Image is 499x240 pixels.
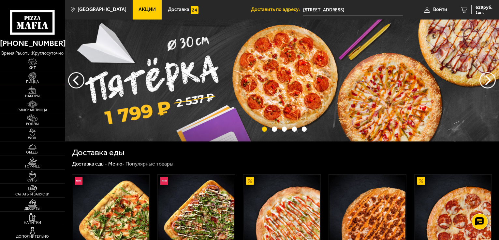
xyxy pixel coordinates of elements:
[251,7,303,12] span: Доставить по адресу:
[272,127,277,131] button: точки переключения
[476,5,492,10] span: 629 руб.
[417,177,425,185] img: Акционный
[246,177,254,185] img: Акционный
[292,127,297,131] button: точки переключения
[139,7,156,12] span: Акции
[433,7,447,12] span: Войти
[302,127,307,131] button: точки переключения
[476,10,492,14] span: 1 шт.
[479,72,496,88] button: предыдущий
[68,72,84,88] button: следующий
[72,161,107,167] a: Доставка еды-
[282,127,287,131] button: точки переключения
[78,7,126,12] span: [GEOGRAPHIC_DATA]
[191,6,198,14] img: 15daf4d41897b9f0e9f617042186c801.svg
[108,161,125,167] a: Меню-
[125,161,173,167] div: Популярные товары
[262,127,267,131] button: точки переключения
[75,177,83,185] img: Новинка
[303,4,403,16] input: Ваш адрес доставки
[160,177,168,185] img: Новинка
[168,7,189,12] span: Доставка
[72,148,125,157] h1: Доставка еды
